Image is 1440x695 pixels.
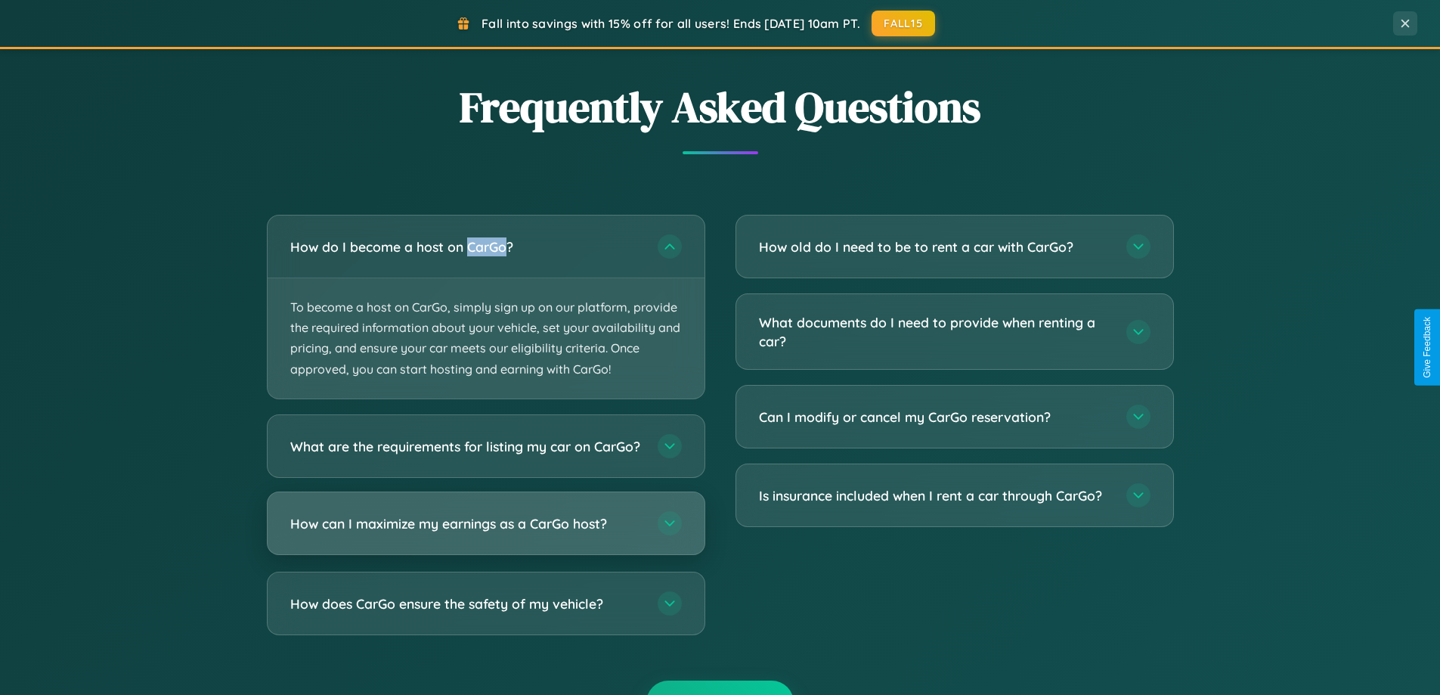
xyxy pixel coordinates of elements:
h3: What are the requirements for listing my car on CarGo? [290,436,643,455]
h3: Can I modify or cancel my CarGo reservation? [759,408,1111,427]
h3: How does CarGo ensure the safety of my vehicle? [290,594,643,613]
h3: How can I maximize my earnings as a CarGo host? [290,513,643,532]
button: FALL15 [872,11,935,36]
h3: What documents do I need to provide when renting a car? [759,313,1111,350]
p: To become a host on CarGo, simply sign up on our platform, provide the required information about... [268,278,705,399]
h3: How old do I need to be to rent a car with CarGo? [759,237,1111,256]
h2: Frequently Asked Questions [267,78,1174,136]
h3: How do I become a host on CarGo? [290,237,643,256]
h3: Is insurance included when I rent a car through CarGo? [759,486,1111,505]
div: Give Feedback [1422,317,1432,378]
span: Fall into savings with 15% off for all users! Ends [DATE] 10am PT. [482,16,860,31]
